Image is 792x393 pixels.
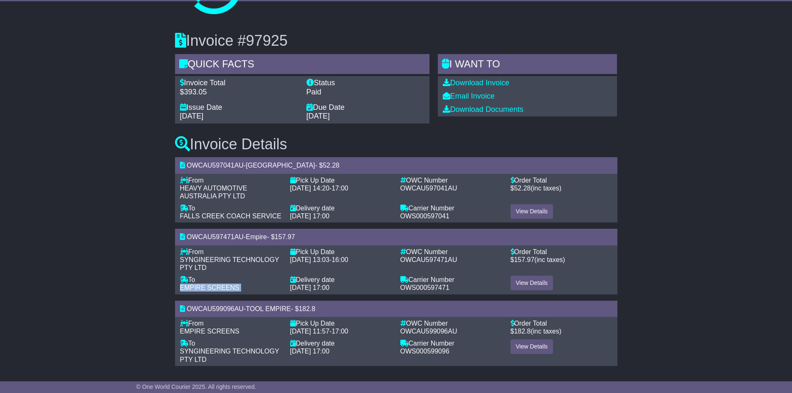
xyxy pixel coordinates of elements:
div: Carrier Number [400,204,502,212]
div: Due Date [306,103,424,112]
span: EMPIRE SCREENS [180,328,239,335]
a: Email Invoice [443,92,495,100]
span: OWCAU597041AU [400,185,457,192]
div: Paid [306,88,424,97]
div: - - $ [175,301,617,317]
div: Pick Up Date [290,248,392,256]
span: FALLS CREEK COACH SERVICE [180,213,281,220]
div: To [180,204,282,212]
div: - [290,256,392,264]
a: View Details [511,204,553,219]
span: [DATE] 13:03 [290,256,330,263]
div: Pick Up Date [290,319,392,327]
div: From [180,319,282,327]
div: $ (inc taxes) [511,327,612,335]
div: To [180,339,282,347]
span: 52.28 [323,162,339,169]
span: SYNGINEERING TECHNOLOGY PTY LTD [180,256,279,271]
div: - [290,327,392,335]
div: $ (inc taxes) [511,184,612,192]
div: [DATE] [306,112,424,121]
span: [DATE] 17:00 [290,284,330,291]
div: OWC Number [400,319,502,327]
h3: Invoice #97925 [175,32,617,49]
span: 157.97 [514,256,534,263]
span: 182.8 [299,305,315,312]
div: To [180,276,282,284]
div: Delivery date [290,276,392,284]
span: [DATE] 11:57 [290,328,330,335]
span: TOOL EMPIRE [246,305,291,312]
span: OWCAU599096AU [187,305,244,312]
div: Order Total [511,248,612,256]
span: © One World Courier 2025. All rights reserved. [136,383,257,390]
span: 17:00 [332,328,348,335]
span: 157.97 [275,233,295,240]
span: OWS000599096 [400,348,449,355]
span: HEAVY AUTOMOTIVE AUSTRALIA PTY LTD [180,185,247,200]
a: View Details [511,339,553,354]
div: OWC Number [400,248,502,256]
span: OWCAU597471AU [400,256,457,263]
div: - - $ [175,157,617,173]
span: [DATE] 17:00 [290,348,330,355]
span: [DATE] 17:00 [290,213,330,220]
div: [DATE] [180,112,298,121]
div: - - $ [175,229,617,245]
a: Download Documents [443,105,523,114]
div: Order Total [511,319,612,327]
div: I WANT to [438,54,617,77]
div: Carrier Number [400,339,502,347]
a: Download Invoice [443,79,509,87]
span: Empire [246,233,267,240]
h3: Invoice Details [175,136,617,153]
div: Order Total [511,176,612,184]
span: OWS000597041 [400,213,449,220]
span: OWCAU597471AU [187,233,244,240]
span: [DATE] 14:20 [290,185,330,192]
div: Invoice Total [180,79,298,88]
span: EMPIRE SCREENS [180,284,239,291]
div: Issue Date [180,103,298,112]
div: $393.05 [180,88,298,97]
span: OWCAU597041AU [187,162,244,169]
div: Quick Facts [175,54,429,77]
span: [GEOGRAPHIC_DATA] [246,162,315,169]
div: From [180,248,282,256]
span: 182.8 [514,328,530,335]
span: 16:00 [332,256,348,263]
div: Delivery date [290,339,392,347]
div: Pick Up Date [290,176,392,184]
span: 52.28 [514,185,530,192]
div: $ (inc taxes) [511,256,612,264]
div: Carrier Number [400,276,502,284]
div: Delivery date [290,204,392,212]
span: SYNGINEERING TECHNOLOGY PTY LTD [180,348,279,363]
div: Status [306,79,424,88]
a: View Details [511,276,553,290]
div: OWC Number [400,176,502,184]
div: From [180,176,282,184]
div: - [290,184,392,192]
span: OWS000597471 [400,284,449,291]
span: OWCAU599096AU [400,328,457,335]
span: 17:00 [332,185,348,192]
